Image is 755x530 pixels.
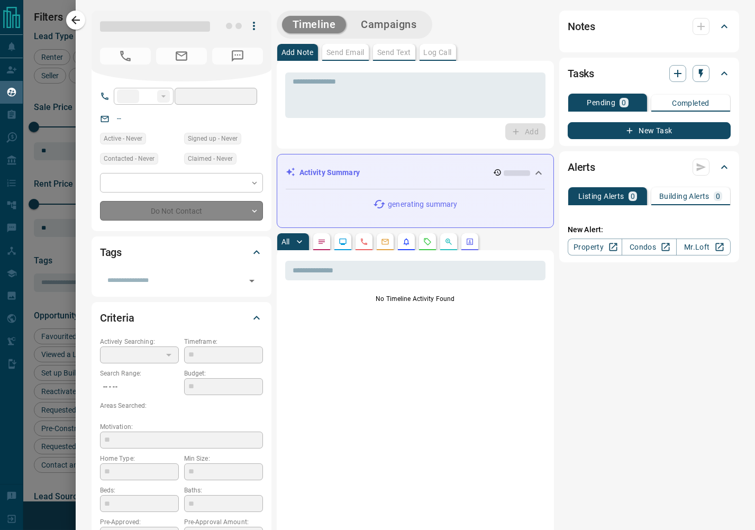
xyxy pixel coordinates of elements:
span: No Number [212,48,263,65]
p: New Alert: [568,224,731,235]
p: Motivation: [100,422,263,432]
span: No Email [156,48,207,65]
p: generating summary [388,199,457,210]
h2: Notes [568,18,595,35]
button: New Task [568,122,731,139]
div: Tasks [568,61,731,86]
p: Search Range: [100,369,179,378]
h2: Alerts [568,159,595,176]
p: Baths: [184,486,263,495]
svg: Agent Actions [466,237,474,246]
a: Mr.Loft [676,239,731,255]
p: Actively Searching: [100,337,179,346]
svg: Opportunities [444,237,453,246]
p: Pending [587,99,615,106]
svg: Listing Alerts [402,237,411,246]
svg: Emails [381,237,389,246]
span: Contacted - Never [104,153,154,164]
div: Tags [100,240,263,265]
h2: Criteria [100,309,134,326]
p: Areas Searched: [100,401,263,410]
div: Criteria [100,305,263,331]
button: Campaigns [350,16,427,33]
p: Timeframe: [184,337,263,346]
p: Building Alerts [659,193,709,200]
button: Timeline [282,16,347,33]
p: Add Note [281,49,314,56]
p: Home Type: [100,454,179,463]
p: Budget: [184,369,263,378]
p: Listing Alerts [578,193,624,200]
span: Active - Never [104,133,142,144]
h2: Tasks [568,65,594,82]
p: Activity Summary [299,167,360,178]
span: No Number [100,48,151,65]
button: Open [244,273,259,288]
p: Beds: [100,486,179,495]
h2: Tags [100,244,122,261]
p: 0 [631,193,635,200]
p: Pre-Approved: [100,517,179,527]
p: 0 [622,99,626,106]
p: Pre-Approval Amount: [184,517,263,527]
p: Min Size: [184,454,263,463]
div: Do Not Contact [100,201,263,221]
p: -- - -- [100,378,179,396]
p: No Timeline Activity Found [285,294,545,304]
a: Condos [622,239,676,255]
p: Completed [672,99,709,107]
svg: Requests [423,237,432,246]
p: All [281,238,290,245]
div: Alerts [568,154,731,180]
span: Signed up - Never [188,133,238,144]
svg: Calls [360,237,368,246]
a: -- [117,114,121,123]
span: Claimed - Never [188,153,233,164]
div: Notes [568,14,731,39]
div: Activity Summary [286,163,545,182]
svg: Notes [317,237,326,246]
a: Property [568,239,622,255]
p: 0 [716,193,720,200]
svg: Lead Browsing Activity [339,237,347,246]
